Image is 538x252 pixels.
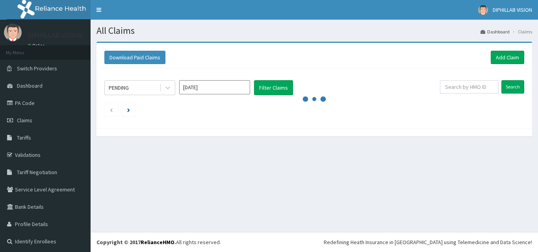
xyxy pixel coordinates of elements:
span: Dashboard [17,82,43,89]
a: Next page [127,106,130,113]
button: Filter Claims [254,80,293,95]
li: Claims [510,28,532,35]
footer: All rights reserved. [91,232,538,252]
img: User Image [4,24,22,41]
a: Dashboard [480,28,510,35]
span: DIPHILLAB VISION [493,6,532,13]
svg: audio-loading [302,87,326,111]
span: Tariff Negotiation [17,169,57,176]
span: Switch Providers [17,65,57,72]
a: RelianceHMO [141,239,174,246]
input: Search by HMO ID [440,80,499,94]
p: DIPHILLAB VISION [28,32,83,39]
input: Search [501,80,524,94]
strong: Copyright © 2017 . [96,239,176,246]
div: PENDING [109,84,129,92]
a: Add Claim [491,51,524,64]
button: Download Paid Claims [104,51,165,64]
a: Online [28,43,46,48]
h1: All Claims [96,26,532,36]
img: User Image [478,5,488,15]
input: Select Month and Year [179,80,250,94]
span: Claims [17,117,32,124]
span: Tariffs [17,134,31,141]
a: Previous page [109,106,113,113]
div: Redefining Heath Insurance in [GEOGRAPHIC_DATA] using Telemedicine and Data Science! [324,238,532,246]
